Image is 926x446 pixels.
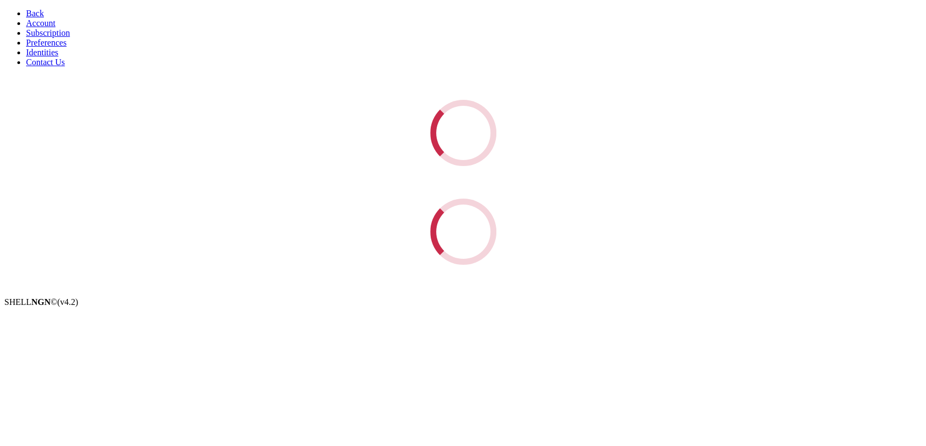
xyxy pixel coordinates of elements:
span: SHELL © [4,297,78,307]
b: NGN [31,297,51,307]
div: Loading... [422,92,504,174]
a: Identities [26,48,59,57]
div: Loading... [422,190,504,272]
a: Account [26,18,55,28]
a: Subscription [26,28,70,37]
span: 4.2.0 [58,297,79,307]
a: Back [26,9,44,18]
a: Contact Us [26,58,65,67]
a: Preferences [26,38,67,47]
